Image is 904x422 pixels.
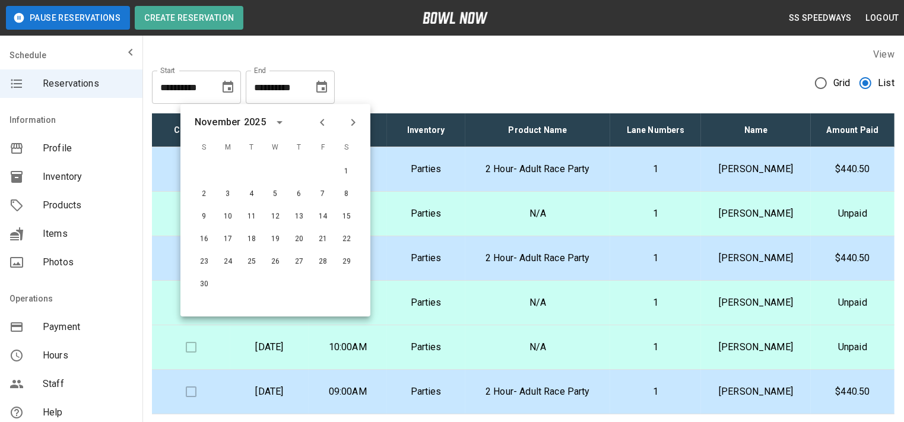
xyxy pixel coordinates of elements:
[475,385,601,399] p: 2 Hour- Adult Race Party
[833,76,851,90] span: Grid
[244,115,266,129] div: 2025
[710,207,801,221] p: [PERSON_NAME]
[710,251,801,265] p: [PERSON_NAME]
[336,161,357,182] button: Nov 1, 2025
[318,340,378,354] p: 10:00AM
[610,113,701,147] th: Lane Numbers
[620,162,692,176] p: 1
[217,229,239,250] button: Nov 17, 2025
[216,75,240,99] button: Choose date, selected date is Aug 13, 2025
[240,385,299,399] p: [DATE]
[397,162,456,176] p: Parties
[343,112,363,132] button: Next month
[336,251,357,272] button: Nov 29, 2025
[312,206,334,227] button: Nov 14, 2025
[217,251,239,272] button: Nov 24, 2025
[423,12,488,24] img: logo
[6,6,130,30] button: Pause Reservations
[811,113,895,147] th: Amount Paid
[620,207,692,221] p: 1
[43,227,133,241] span: Items
[397,296,456,310] p: Parties
[194,274,215,295] button: Nov 30, 2025
[217,136,239,160] span: M
[397,385,456,399] p: Parties
[784,7,857,29] button: SS Speedways
[820,385,885,399] p: $440.50
[288,251,310,272] button: Nov 27, 2025
[241,229,262,250] button: Nov 18, 2025
[710,385,801,399] p: [PERSON_NAME]
[397,340,456,354] p: Parties
[43,170,133,184] span: Inventory
[288,136,310,160] span: T
[43,320,133,334] span: Payment
[241,136,262,160] span: T
[135,6,243,30] button: Create Reservation
[43,141,133,156] span: Profile
[820,296,885,310] p: Unpaid
[217,183,239,205] button: Nov 3, 2025
[397,207,456,221] p: Parties
[710,296,801,310] p: [PERSON_NAME]
[194,251,215,272] button: Nov 23, 2025
[288,206,310,227] button: Nov 13, 2025
[336,136,357,160] span: S
[288,183,310,205] button: Nov 6, 2025
[701,113,811,147] th: Name
[820,162,885,176] p: $440.50
[43,77,133,91] span: Reservations
[194,206,215,227] button: Nov 9, 2025
[620,340,692,354] p: 1
[475,296,601,310] p: N/A
[620,385,692,399] p: 1
[265,183,286,205] button: Nov 5, 2025
[241,183,262,205] button: Nov 4, 2025
[265,251,286,272] button: Nov 26, 2025
[475,340,601,354] p: N/A
[241,206,262,227] button: Nov 11, 2025
[194,229,215,250] button: Nov 16, 2025
[336,206,357,227] button: Nov 15, 2025
[873,49,895,60] label: View
[710,162,801,176] p: [PERSON_NAME]
[620,251,692,265] p: 1
[312,251,334,272] button: Nov 28, 2025
[43,198,133,212] span: Products
[465,113,611,147] th: Product Name
[620,296,692,310] p: 1
[194,136,215,160] span: S
[387,113,465,147] th: Inventory
[43,255,133,269] span: Photos
[475,207,601,221] p: N/A
[336,229,357,250] button: Nov 22, 2025
[217,206,239,227] button: Nov 10, 2025
[265,229,286,250] button: Nov 19, 2025
[43,405,133,420] span: Help
[194,183,215,205] button: Nov 2, 2025
[240,340,299,354] p: [DATE]
[43,377,133,391] span: Staff
[820,251,885,265] p: $440.50
[820,207,885,221] p: Unpaid
[475,251,601,265] p: 2 Hour- Adult Race Party
[710,340,801,354] p: [PERSON_NAME]
[878,76,895,90] span: List
[265,136,286,160] span: W
[336,183,357,205] button: Nov 8, 2025
[195,115,240,129] div: November
[312,136,334,160] span: F
[43,348,133,363] span: Hours
[310,75,334,99] button: Choose date, selected date is Sep 13, 2025
[312,112,332,132] button: Previous month
[152,113,230,147] th: Check In
[861,7,904,29] button: Logout
[820,340,885,354] p: Unpaid
[288,229,310,250] button: Nov 20, 2025
[241,251,262,272] button: Nov 25, 2025
[269,112,290,132] button: calendar view is open, switch to year view
[318,385,378,399] p: 09:00AM
[312,229,334,250] button: Nov 21, 2025
[475,162,601,176] p: 2 Hour- Adult Race Party
[312,183,334,205] button: Nov 7, 2025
